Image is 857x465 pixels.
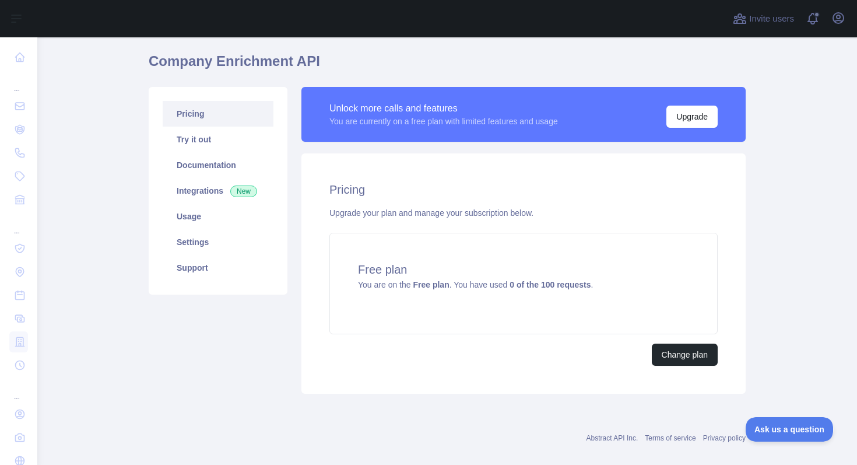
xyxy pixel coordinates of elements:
h1: Company Enrichment API [149,52,746,80]
div: You are currently on a free plan with limited features and usage [329,116,558,127]
div: Upgrade your plan and manage your subscription below. [329,207,718,219]
div: ... [9,70,28,93]
h2: Pricing [329,181,718,198]
a: Support [163,255,273,281]
button: Upgrade [666,106,718,128]
button: Change plan [652,344,718,366]
span: You are on the . You have used . [358,280,593,289]
a: Usage [163,204,273,229]
strong: 0 of the 100 requests [510,280,591,289]
div: ... [9,378,28,401]
a: Documentation [163,152,273,178]
a: Terms of service [645,434,696,442]
h4: Free plan [358,261,689,278]
strong: Free plan [413,280,449,289]
a: Try it out [163,127,273,152]
iframe: Toggle Customer Support [746,417,834,442]
div: ... [9,212,28,236]
a: Pricing [163,101,273,127]
span: Invite users [749,12,794,26]
a: Privacy policy [703,434,746,442]
a: Abstract API Inc. [586,434,638,442]
span: New [230,186,257,197]
button: Invite users [730,9,796,28]
div: Unlock more calls and features [329,102,558,116]
a: Integrations New [163,178,273,204]
a: Settings [163,229,273,255]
